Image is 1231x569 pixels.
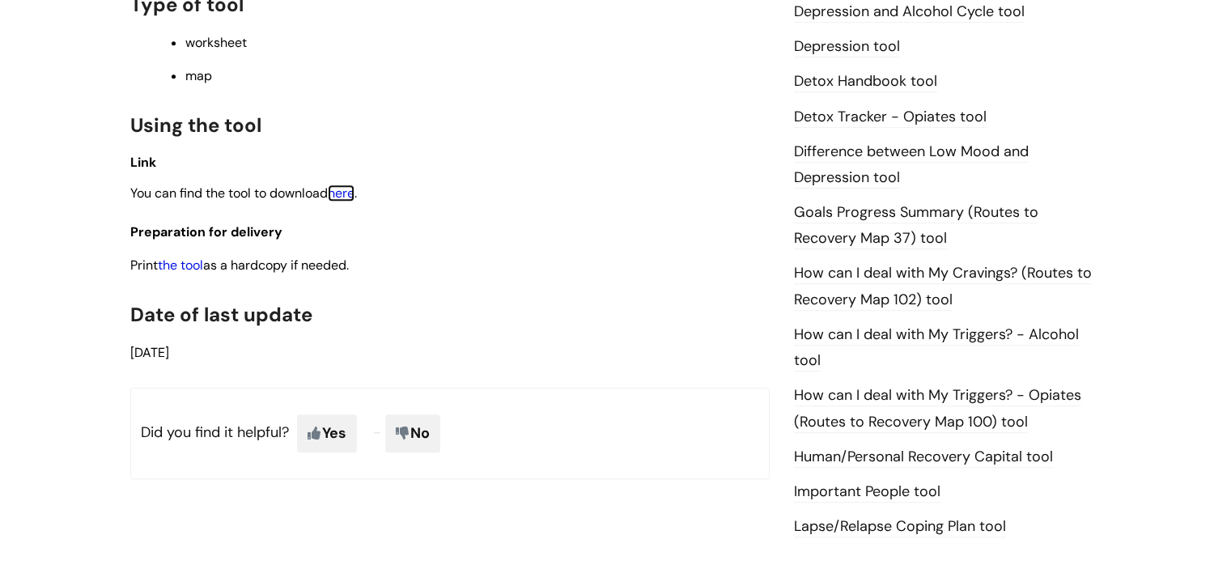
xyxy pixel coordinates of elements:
[794,385,1081,432] a: How can I deal with My Triggers? - Opiates (Routes to Recovery Map 100) tool
[158,257,203,274] a: the tool
[185,34,247,51] span: worksheet
[130,257,203,274] span: Print
[297,414,357,452] span: Yes
[794,516,1006,537] a: Lapse/Relapse Coping Plan tool
[794,36,900,57] a: Depression tool
[794,107,987,128] a: Detox Tracker - Opiates tool
[130,223,282,240] span: Preparation for delivery
[794,2,1025,23] a: Depression and Alcohol Cycle tool
[385,414,440,452] span: No
[203,257,349,274] span: as a hardcopy if needed.
[130,388,770,478] p: Did you find it helpful?
[794,202,1038,249] a: Goals Progress Summary (Routes to Recovery Map 37) tool
[794,263,1092,310] a: How can I deal with My Cravings? (Routes to Recovery Map 102) tool
[185,67,212,84] span: map
[794,142,1029,189] a: Difference between Low Mood and Depression tool
[130,302,312,327] span: Date of last update
[328,185,354,202] a: here
[794,482,940,503] a: Important People tool
[130,185,357,202] span: You can find the tool to download .
[130,113,261,138] span: Using the tool
[794,447,1053,468] a: Human/Personal Recovery Capital tool
[130,154,156,171] span: Link
[130,344,169,361] span: [DATE]
[794,325,1079,372] a: How can I deal with My Triggers? - Alcohol tool
[794,71,937,92] a: Detox Handbook tool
